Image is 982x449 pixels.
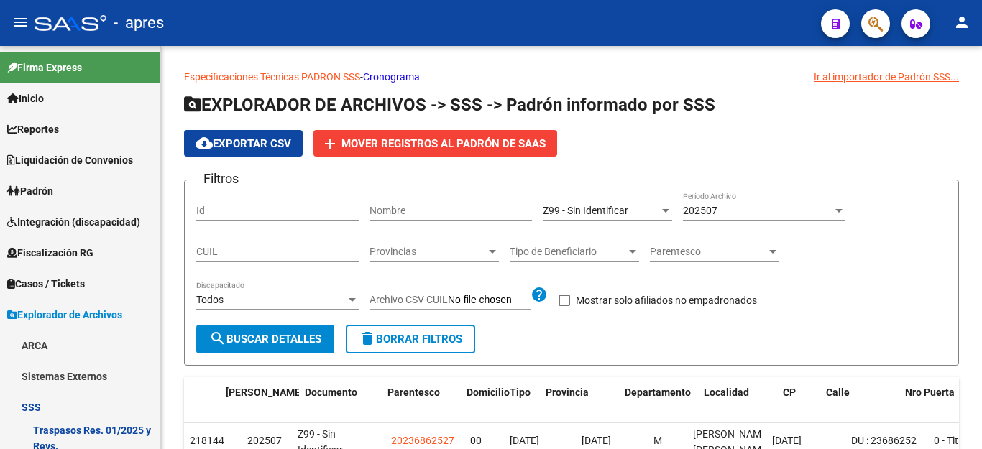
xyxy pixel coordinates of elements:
[899,377,978,425] datatable-header-cell: Nro Puerta
[184,95,715,115] span: EXPLORADOR DE ARCHIVOS -> SSS -> Padrón informado por SSS
[359,330,376,347] mat-icon: delete
[370,294,448,305] span: Archivo CSV CUIL
[313,130,557,157] button: Mover registros al PADRÓN de SAAS
[196,169,246,189] h3: Filtros
[814,69,959,85] div: Ir al importador de Padrón SSS...
[387,386,440,398] span: Parentesco
[683,205,717,216] span: 202507
[510,246,626,258] span: Tipo de Beneficiario
[226,386,306,398] span: [PERSON_NAME].
[783,386,796,398] span: CP
[531,286,548,303] mat-icon: help
[905,386,955,398] span: Nro Puerta
[391,435,454,446] span: 20236862527
[196,294,224,305] span: Todos
[7,183,53,199] span: Padrón
[576,292,757,309] span: Mostrar solo afiliados no empadronados
[359,333,462,346] span: Borrar Filtros
[299,377,382,425] datatable-header-cell: Documento
[184,69,959,85] p: -
[467,386,531,398] span: DomicilioTipo
[196,325,334,353] button: Buscar Detalles
[698,377,777,425] datatable-header-cell: Localidad
[777,377,820,425] datatable-header-cell: CP
[321,135,339,152] mat-icon: add
[341,137,546,150] span: Mover registros al PADRÓN de SAAS
[114,7,164,39] span: - apres
[190,435,224,446] span: 218144
[851,435,917,446] span: DU : 23686252
[7,276,85,292] span: Casos / Tickets
[209,333,321,346] span: Buscar Detalles
[461,377,540,425] datatable-header-cell: DomicilioTipo
[448,294,531,307] input: Archivo CSV CUIL
[7,91,44,106] span: Inicio
[7,121,59,137] span: Reportes
[653,435,662,446] span: M
[820,377,899,425] datatable-header-cell: Calle
[184,71,360,83] a: Especificaciones Técnicas PADRON SSS
[209,330,226,347] mat-icon: search
[196,137,291,150] span: Exportar CSV
[184,130,303,157] button: Exportar CSV
[7,214,140,230] span: Integración (discapacidad)
[305,386,357,398] span: Documento
[7,152,133,168] span: Liquidación de Convenios
[470,432,498,449] div: 00
[220,377,299,425] datatable-header-cell: Fecha Nac.
[370,246,486,258] span: Provincias
[196,134,213,152] mat-icon: cloud_download
[247,435,282,446] span: 202507
[704,386,749,398] span: Localidad
[826,386,850,398] span: Calle
[625,386,691,398] span: Departamento
[7,245,93,261] span: Fiscalización RG
[363,71,420,83] a: Cronograma
[582,435,611,446] span: [DATE]
[934,435,976,446] span: 0 - Titular
[540,377,619,425] datatable-header-cell: Provincia
[7,60,82,75] span: Firma Express
[510,435,539,446] span: [DATE]
[382,377,461,425] datatable-header-cell: Parentesco
[7,307,122,323] span: Explorador de Archivos
[933,400,968,435] iframe: Intercom live chat
[772,435,802,446] span: [DATE]
[619,377,698,425] datatable-header-cell: Departamento
[650,246,766,258] span: Parentesco
[346,325,475,353] button: Borrar Filtros
[546,386,589,398] span: Provincia
[953,14,970,31] mat-icon: person
[12,14,29,31] mat-icon: menu
[543,205,628,216] span: Z99 - Sin Identificar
